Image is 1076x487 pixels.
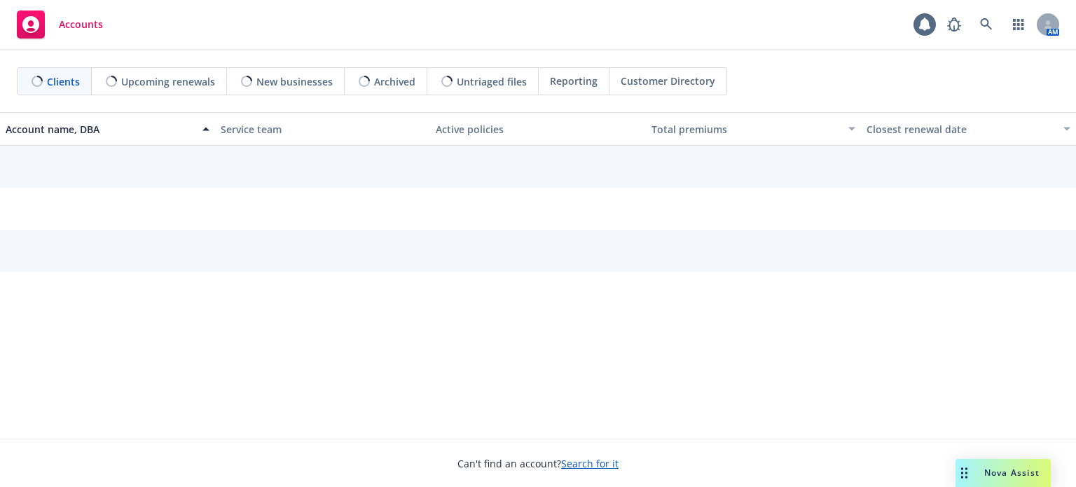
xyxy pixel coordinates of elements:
span: Reporting [550,74,598,88]
button: Closest renewal date [861,112,1076,146]
span: Upcoming renewals [121,74,215,89]
span: Archived [374,74,415,89]
button: Nova Assist [956,459,1051,487]
a: Search [972,11,1000,39]
div: Account name, DBA [6,122,194,137]
div: Drag to move [956,459,973,487]
button: Active policies [430,112,645,146]
span: Clients [47,74,80,89]
span: Untriaged files [457,74,527,89]
a: Search for it [561,457,619,470]
span: New businesses [256,74,333,89]
div: Service team [221,122,425,137]
span: Nova Assist [984,467,1040,479]
div: Closest renewal date [867,122,1055,137]
button: Service team [215,112,430,146]
div: Total premiums [651,122,840,137]
a: Report a Bug [940,11,968,39]
span: Customer Directory [621,74,715,88]
button: Total premiums [646,112,861,146]
span: Accounts [59,19,103,30]
a: Switch app [1005,11,1033,39]
span: Can't find an account? [457,456,619,471]
a: Accounts [11,5,109,44]
div: Active policies [436,122,640,137]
